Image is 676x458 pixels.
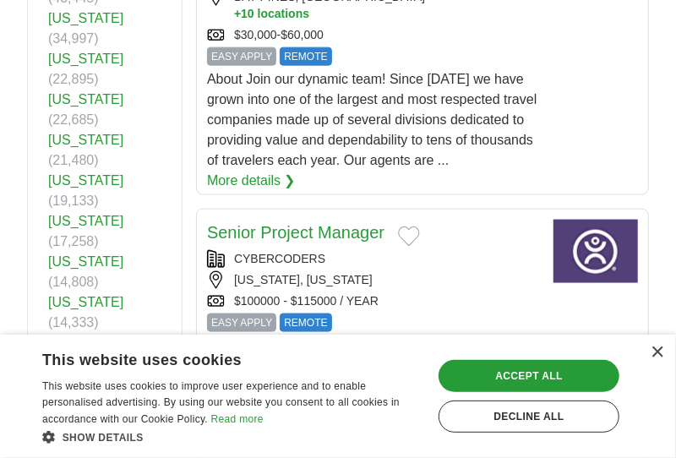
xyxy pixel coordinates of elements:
[63,432,144,444] span: Show details
[207,292,540,310] div: $100000 - $115000 / YEAR
[42,345,379,370] div: This website uses cookies
[280,47,331,66] span: REMOTE
[48,52,123,66] a: [US_STATE]
[439,401,619,433] div: Decline all
[48,194,99,208] span: (19,133)
[48,11,123,25] a: [US_STATE]
[48,31,99,46] span: (34,997)
[553,220,638,283] img: CyberCoders logo
[234,252,325,265] a: CYBERCODERS
[280,314,331,332] span: REMOTE
[211,413,264,425] a: Read more, opens a new window
[398,226,420,247] button: Add to favorite jobs
[234,6,540,22] button: +10 locations
[42,380,400,426] span: This website uses cookies to improve user experience and to enable personalised advertising. By u...
[48,275,99,289] span: (14,808)
[48,133,123,147] a: [US_STATE]
[42,428,422,445] div: Show details
[234,6,241,22] span: +
[48,295,123,309] a: [US_STATE]
[207,47,276,66] span: EASY APPLY
[48,254,123,269] a: [US_STATE]
[651,346,663,359] div: Close
[48,214,123,228] a: [US_STATE]
[48,234,99,248] span: (17,258)
[207,223,384,242] a: Senior Project Manager
[48,112,99,127] span: (22,685)
[207,314,276,332] span: EASY APPLY
[48,72,99,86] span: (22,895)
[207,271,540,289] div: [US_STATE], [US_STATE]
[439,360,619,392] div: Accept all
[48,173,123,188] a: [US_STATE]
[207,72,537,167] span: About Join our dynamic team! Since [DATE] we have grown into one of the largest and most respecte...
[207,171,296,191] a: More details ❯
[48,92,123,106] a: [US_STATE]
[48,153,99,167] span: (21,480)
[48,315,99,330] span: (14,333)
[207,26,540,44] div: $30,000-$60,000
